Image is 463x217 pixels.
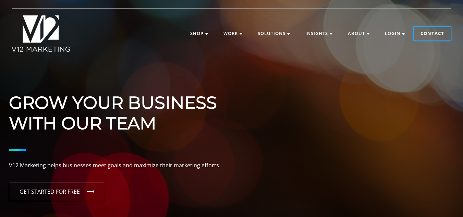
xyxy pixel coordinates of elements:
[378,27,412,40] a: Login
[12,15,70,52] img: V12 MARKETING Logo New Hampshire Marketing Agency
[251,27,297,40] a: Solutions
[429,184,463,217] iframe: Chat Widget
[298,27,340,40] a: Insights
[9,161,454,170] p: V12 Marketing helps businesses meet goals and maximize their marketing efforts.
[183,27,215,40] a: Shop
[414,27,451,40] a: Contact
[341,27,377,40] a: About
[9,72,454,134] h1: Grow Your Business With Our Team
[217,27,249,40] a: Work
[9,182,105,201] a: GET STARTED FOR FREE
